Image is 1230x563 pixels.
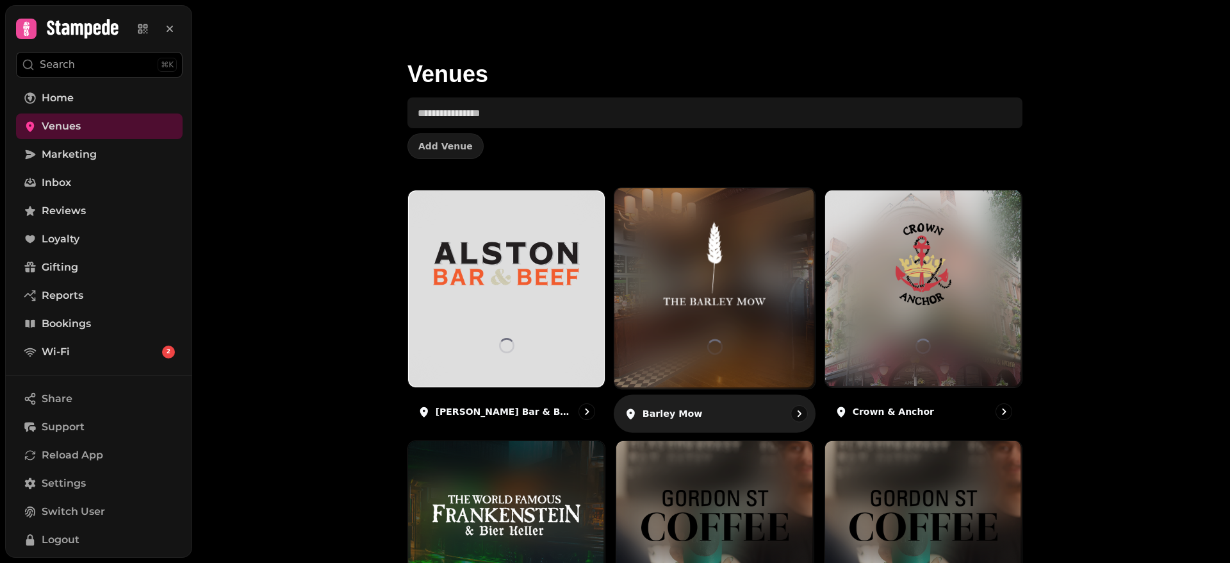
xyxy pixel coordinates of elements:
button: Search⌘K [16,52,183,78]
img: Gordon Street Coffee - Glasgow [849,475,997,557]
span: Wi-Fi [42,344,70,360]
button: Share [16,386,183,412]
a: Bookings [16,311,183,337]
img: Alston Bar & Beef [433,223,580,305]
img: Gordon Street Coffee - Edinburgh [641,475,789,557]
button: Logout [16,527,183,553]
div: ⌘K [158,58,177,72]
a: Settings [16,471,183,496]
img: Barley Mow [639,222,790,306]
a: Crown & AnchorCrown & AnchorCrown & Anchor [824,190,1022,430]
span: Marketing [42,147,97,162]
svg: go to [580,405,593,418]
span: Support [42,419,85,435]
h1: Venues [407,31,1022,87]
img: Crown & Anchor [849,223,997,305]
span: Venues [42,119,81,134]
button: Support [16,414,183,440]
a: Wi-Fi2 [16,339,183,365]
span: Reviews [42,203,86,219]
button: Add Venue [407,133,484,159]
a: Inbox [16,170,183,196]
p: Barley Mow [643,407,703,420]
p: Search [40,57,75,72]
a: Venues [16,113,183,139]
span: Add Venue [418,142,473,151]
span: Settings [42,476,86,491]
a: Loyalty [16,226,183,252]
span: Share [42,391,72,407]
span: Loyalty [42,231,79,247]
span: Inbox [42,175,71,190]
p: [PERSON_NAME] Bar & Beef [436,405,574,418]
span: Gifting [42,260,78,275]
button: Switch User [16,499,183,525]
a: Gifting [16,255,183,280]
button: Reload App [16,442,183,468]
span: Home [42,90,74,106]
a: Barley MowBarley MowBarley Mow [614,187,816,433]
a: Alston Bar & Beef[PERSON_NAME] Bar & Beef [407,190,605,430]
span: Reports [42,288,83,303]
svg: go to [997,405,1010,418]
a: Marketing [16,142,183,167]
span: 2 [167,348,170,357]
span: Switch User [42,504,105,519]
img: Frankensteins [432,475,580,557]
span: Bookings [42,316,91,332]
a: Reports [16,283,183,308]
p: Crown & Anchor [853,405,934,418]
span: Reload App [42,448,103,463]
svg: go to [793,407,806,420]
a: Home [16,85,183,111]
span: Logout [42,532,79,548]
a: Reviews [16,198,183,224]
